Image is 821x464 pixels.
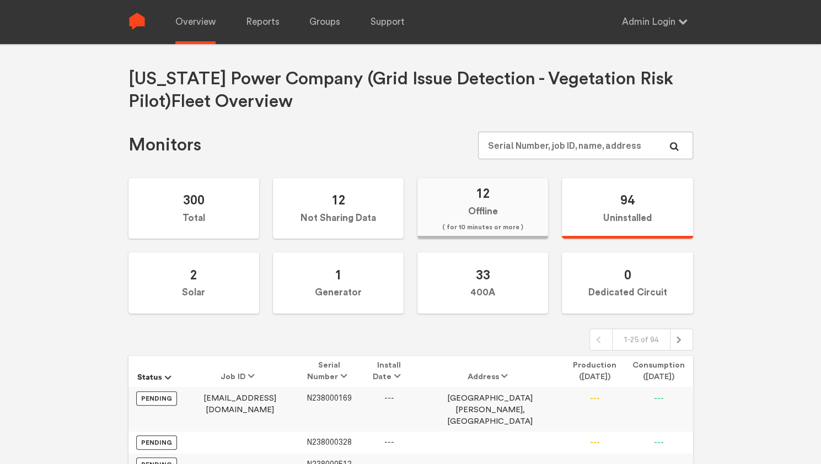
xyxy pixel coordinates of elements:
td: --- [565,431,625,454]
label: 400A [417,252,548,314]
div: 1-25 of 94 [612,329,670,350]
label: Solar [128,252,259,314]
span: 12 [331,192,345,208]
th: Consumption ([DATE]) [625,356,693,387]
h1: Monitors [128,134,201,157]
th: Install Date [363,356,415,387]
label: Total [128,178,259,239]
span: 0 [624,267,631,283]
td: --- [625,387,693,431]
label: Uninstalled [562,178,693,239]
label: Offline [417,178,548,239]
th: Job ID [185,356,295,387]
label: Pending [136,391,177,406]
label: Dedicated Circuit [562,252,693,314]
th: Production ([DATE]) [565,356,625,387]
td: [EMAIL_ADDRESS][DOMAIN_NAME] [185,387,295,431]
label: Not Sharing Data [273,178,404,239]
th: Serial Number [295,356,363,387]
td: [GEOGRAPHIC_DATA][PERSON_NAME], [GEOGRAPHIC_DATA] [415,387,565,431]
th: Status [128,356,185,387]
label: Pending [136,435,177,450]
span: 94 [620,192,635,208]
span: --- [384,393,394,403]
span: 300 [183,192,205,208]
span: 33 [476,267,490,283]
span: N238000169 [307,393,352,403]
h1: [US_STATE] Power Company (Grid Issue Detection - Vegetation Risk Pilot) Fleet Overview [128,68,693,113]
label: Generator [273,252,404,314]
td: --- [625,431,693,454]
span: 2 [190,267,197,283]
span: ( for 10 minutes or more ) [442,221,523,234]
span: N238000328 [307,438,352,447]
img: Sense Logo [128,13,146,30]
span: 1 [335,267,342,283]
span: --- [384,438,394,447]
input: Serial Number, job ID, name, address [478,132,693,159]
th: Address [415,356,565,387]
td: --- [565,387,625,431]
span: 12 [476,185,490,201]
